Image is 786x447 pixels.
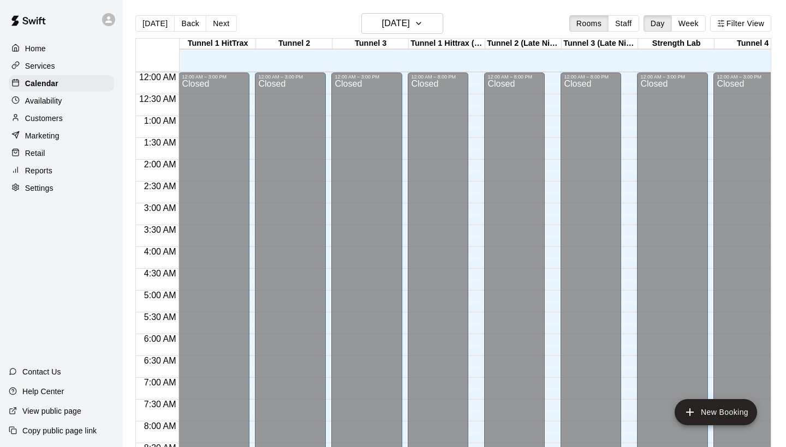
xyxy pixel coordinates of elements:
[135,15,175,32] button: [DATE]
[258,74,323,80] div: 12:00 AM – 3:00 PM
[361,13,443,34] button: [DATE]
[335,74,399,80] div: 12:00 AM – 3:00 PM
[141,225,179,234] span: 3:30 AM
[141,334,179,343] span: 6:00 AM
[671,15,706,32] button: Week
[22,386,64,397] p: Help Center
[141,312,179,322] span: 5:30 AM
[141,421,179,431] span: 8:00 AM
[569,15,609,32] button: Rooms
[9,40,114,57] a: Home
[9,145,114,161] a: Retail
[644,15,672,32] button: Day
[141,356,179,365] span: 6:30 AM
[25,165,52,176] p: Reports
[141,116,179,125] span: 1:00 AM
[22,425,97,436] p: Copy public page link
[141,378,179,387] span: 7:00 AM
[9,180,114,196] a: Settings
[9,75,114,92] a: Calendar
[206,15,236,32] button: Next
[25,95,62,106] p: Availability
[180,39,256,49] div: Tunnel 1 HitTrax
[9,93,114,109] a: Availability
[562,39,638,49] div: Tunnel 3 (Late Night)
[9,162,114,179] a: Reports
[141,247,179,256] span: 4:00 AM
[25,183,53,194] p: Settings
[141,400,179,409] span: 7:30 AM
[141,138,179,147] span: 1:30 AM
[141,203,179,213] span: 3:00 AM
[25,61,55,71] p: Services
[564,74,618,80] div: 12:00 AM – 8:00 PM
[136,73,179,82] span: 12:00 AM
[25,113,63,124] p: Customers
[409,39,485,49] div: Tunnel 1 Hittrax (Late Night)
[22,366,61,377] p: Contact Us
[141,291,179,300] span: 5:00 AM
[9,110,114,126] a: Customers
[25,148,45,159] p: Retail
[411,74,465,80] div: 12:00 AM – 8:00 PM
[382,16,410,31] h6: [DATE]
[25,130,59,141] p: Marketing
[638,39,714,49] div: Strength Lab
[710,15,771,32] button: Filter View
[9,58,114,74] a: Services
[487,74,541,80] div: 12:00 AM – 8:00 PM
[717,74,781,80] div: 12:00 AM – 3:00 PM
[485,39,562,49] div: Tunnel 2 (Late Night)
[141,182,179,191] span: 2:30 AM
[640,74,705,80] div: 12:00 AM – 3:00 PM
[256,39,332,49] div: Tunnel 2
[182,74,246,80] div: 12:00 AM – 3:00 PM
[141,269,179,278] span: 4:30 AM
[141,160,179,169] span: 2:00 AM
[25,78,58,89] p: Calendar
[25,43,46,54] p: Home
[608,15,639,32] button: Staff
[9,128,114,144] a: Marketing
[332,39,409,49] div: Tunnel 3
[136,94,179,104] span: 12:30 AM
[174,15,206,32] button: Back
[675,399,757,425] button: add
[22,406,81,416] p: View public page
